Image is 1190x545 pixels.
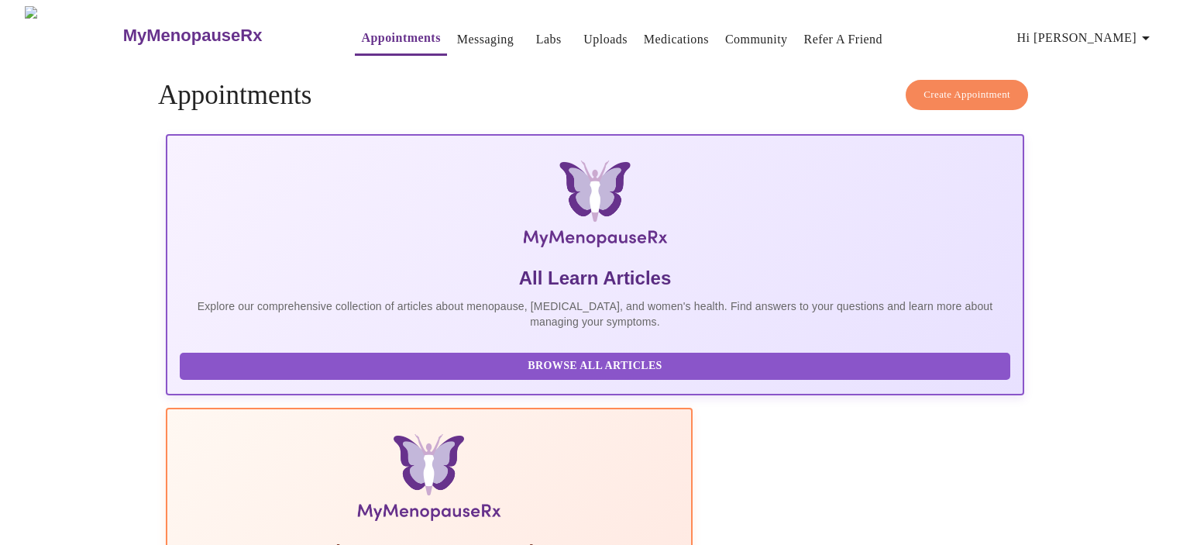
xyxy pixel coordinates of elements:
[361,27,440,49] a: Appointments
[355,22,446,56] button: Appointments
[804,29,883,50] a: Refer a Friend
[195,357,995,376] span: Browse All Articles
[577,24,634,55] button: Uploads
[524,24,573,55] button: Labs
[123,26,263,46] h3: MyMenopauseRx
[180,266,1010,291] h5: All Learn Articles
[1017,27,1155,49] span: Hi [PERSON_NAME]
[25,6,121,64] img: MyMenopauseRx Logo
[121,9,324,63] a: MyMenopauseRx
[923,86,1010,104] span: Create Appointment
[583,29,628,50] a: Uploads
[906,80,1028,110] button: Create Appointment
[719,24,794,55] button: Community
[180,298,1010,329] p: Explore our comprehensive collection of articles about menopause, [MEDICAL_DATA], and women's hea...
[180,353,1010,380] button: Browse All Articles
[798,24,889,55] button: Refer a Friend
[644,29,709,50] a: Medications
[180,358,1014,371] a: Browse All Articles
[158,80,1032,111] h4: Appointments
[536,29,562,50] a: Labs
[1011,22,1161,53] button: Hi [PERSON_NAME]
[457,29,514,50] a: Messaging
[725,29,788,50] a: Community
[259,434,599,527] img: Menopause Manual
[308,160,881,254] img: MyMenopauseRx Logo
[638,24,715,55] button: Medications
[451,24,520,55] button: Messaging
